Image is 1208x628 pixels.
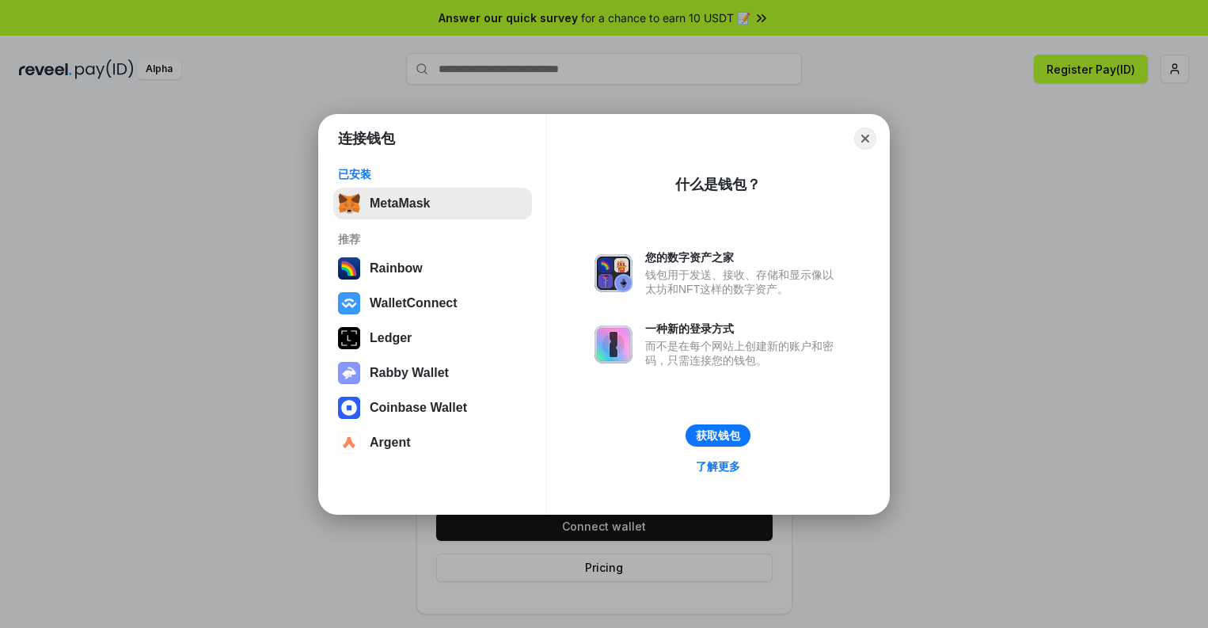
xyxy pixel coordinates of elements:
img: svg+xml,%3Csvg%20xmlns%3D%22http%3A%2F%2Fwww.w3.org%2F2000%2Fsvg%22%20fill%3D%22none%22%20viewBox... [595,254,632,292]
div: 一种新的登录方式 [645,322,841,336]
img: svg+xml,%3Csvg%20width%3D%2228%22%20height%3D%2228%22%20viewBox%3D%220%200%2028%2028%22%20fill%3D... [338,397,360,419]
img: svg+xml,%3Csvg%20xmlns%3D%22http%3A%2F%2Fwww.w3.org%2F2000%2Fsvg%22%20fill%3D%22none%22%20viewBox... [595,325,632,363]
a: 了解更多 [686,456,750,477]
div: 获取钱包 [696,428,740,443]
button: Coinbase Wallet [333,392,532,424]
div: 什么是钱包？ [675,175,761,194]
div: 而不是在每个网站上创建新的账户和密码，只需连接您的钱包。 [645,339,841,367]
div: Ledger [370,331,412,345]
img: svg+xml,%3Csvg%20fill%3D%22none%22%20height%3D%2233%22%20viewBox%3D%220%200%2035%2033%22%20width%... [338,192,360,215]
div: Coinbase Wallet [370,401,467,415]
button: Rainbow [333,253,532,284]
img: svg+xml,%3Csvg%20xmlns%3D%22http%3A%2F%2Fwww.w3.org%2F2000%2Fsvg%22%20width%3D%2228%22%20height%3... [338,327,360,349]
div: 推荐 [338,232,527,246]
button: WalletConnect [333,287,532,319]
img: svg+xml,%3Csvg%20width%3D%2228%22%20height%3D%2228%22%20viewBox%3D%220%200%2028%2028%22%20fill%3D... [338,432,360,454]
div: WalletConnect [370,296,458,310]
div: Rabby Wallet [370,366,449,380]
div: 钱包用于发送、接收、存储和显示像以太坊和NFT这样的数字资产。 [645,268,841,296]
h1: 连接钱包 [338,129,395,148]
div: 您的数字资产之家 [645,250,841,265]
button: MetaMask [333,188,532,219]
button: 获取钱包 [686,424,750,447]
img: svg+xml,%3Csvg%20xmlns%3D%22http%3A%2F%2Fwww.w3.org%2F2000%2Fsvg%22%20fill%3D%22none%22%20viewBox... [338,362,360,384]
div: Argent [370,436,411,450]
button: Ledger [333,322,532,354]
button: Argent [333,427,532,459]
img: svg+xml,%3Csvg%20width%3D%22120%22%20height%3D%22120%22%20viewBox%3D%220%200%20120%20120%22%20fil... [338,257,360,280]
button: Close [854,128,876,150]
img: svg+xml,%3Csvg%20width%3D%2228%22%20height%3D%2228%22%20viewBox%3D%220%200%2028%2028%22%20fill%3D... [338,292,360,314]
div: MetaMask [370,196,430,211]
div: 已安装 [338,167,527,181]
div: 了解更多 [696,459,740,474]
button: Rabby Wallet [333,357,532,389]
div: Rainbow [370,261,423,276]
